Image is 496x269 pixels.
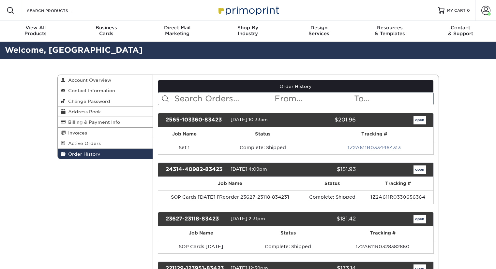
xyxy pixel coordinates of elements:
[174,92,274,105] input: Search Orders...
[142,21,213,42] a: Direct MailMarketing
[363,177,433,190] th: Tracking #
[161,165,231,174] div: 24314-40982-83423
[332,226,433,240] th: Tracking #
[158,127,210,141] th: Job Name
[213,25,283,36] div: Industry
[425,25,496,36] div: & Support
[354,25,425,36] div: & Templates
[315,127,433,141] th: Tracking #
[274,92,353,105] input: From...
[142,25,213,31] span: Direct Mail
[353,92,433,105] input: To...
[158,240,244,253] td: SOP Cards [DATE]
[244,226,332,240] th: Status
[231,117,268,122] span: [DATE] 10:33am
[216,3,281,17] img: Primoprint
[283,25,354,36] div: Services
[354,25,425,31] span: Resources
[66,141,101,146] span: Active Orders
[291,116,361,124] div: $201.96
[363,190,433,204] td: 1Z2A611R0330656364
[413,165,426,174] a: open
[58,85,153,96] a: Contact Information
[71,25,142,36] div: Cards
[213,21,283,42] a: Shop ByIndustry
[71,25,142,31] span: Business
[283,21,354,42] a: DesignServices
[425,25,496,31] span: Contact
[158,177,302,190] th: Job Name
[447,8,466,13] span: MY CART
[58,138,153,149] a: Active Orders
[354,21,425,42] a: Resources& Templates
[348,145,401,150] a: 1Z2A611R0334464313
[58,75,153,85] a: Account Overview
[213,25,283,31] span: Shop By
[291,165,361,174] div: $151.93
[332,240,433,253] td: 1Z2A611R0328382860
[302,177,363,190] th: Status
[58,96,153,106] a: Change Password
[283,25,354,31] span: Design
[467,8,470,13] span: 0
[66,78,111,83] span: Account Overview
[71,21,142,42] a: BusinessCards
[66,109,101,114] span: Address Book
[158,80,433,92] a: Order History
[142,25,213,36] div: Marketing
[210,141,315,154] td: Complete: Shipped
[158,141,210,154] td: Set 1
[66,88,115,93] span: Contact Information
[66,120,120,125] span: Billing & Payment Info
[161,116,231,124] div: 2565-103360-83423
[58,117,153,127] a: Billing & Payment Info
[66,99,110,104] span: Change Password
[413,215,426,223] a: open
[231,166,267,172] span: [DATE] 4:09pm
[58,106,153,117] a: Address Book
[66,130,87,135] span: Invoices
[58,149,153,159] a: Order History
[244,240,332,253] td: Complete: Shipped
[302,190,363,204] td: Complete: Shipped
[413,116,426,124] a: open
[158,190,302,204] td: SOP Cards [DATE] [Reorder 23627-23118-83423]
[161,215,231,223] div: 23627-23118-83423
[425,21,496,42] a: Contact& Support
[210,127,315,141] th: Status
[66,151,100,157] span: Order History
[26,7,90,14] input: SEARCH PRODUCTS.....
[158,226,244,240] th: Job Name
[231,216,265,221] span: [DATE] 2:31pm
[291,215,361,223] div: $181.42
[58,128,153,138] a: Invoices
